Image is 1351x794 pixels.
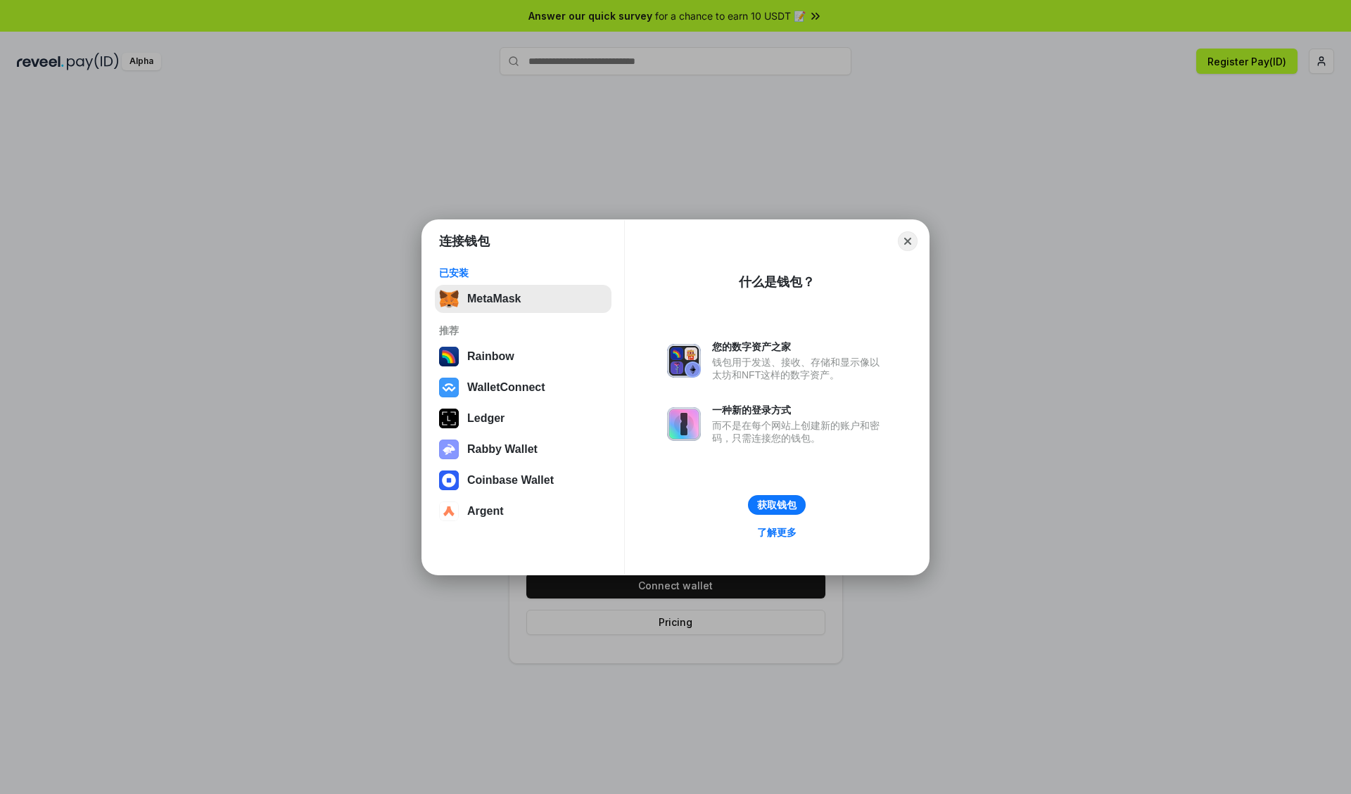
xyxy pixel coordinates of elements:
[439,324,607,337] div: 推荐
[749,523,805,542] a: 了解更多
[439,501,459,521] img: svg+xml,%3Csvg%20width%3D%2228%22%20height%3D%2228%22%20viewBox%3D%220%200%2028%2028%22%20fill%3D...
[467,350,514,363] div: Rainbow
[435,342,611,371] button: Rainbow
[435,285,611,313] button: MetaMask
[435,373,611,402] button: WalletConnect
[439,233,490,250] h1: 连接钱包
[439,440,459,459] img: svg+xml,%3Csvg%20xmlns%3D%22http%3A%2F%2Fwww.w3.org%2F2000%2Fsvg%22%20fill%3D%22none%22%20viewBox...
[467,381,545,394] div: WalletConnect
[435,435,611,463] button: Rabby Wallet
[439,409,459,428] img: svg+xml,%3Csvg%20xmlns%3D%22http%3A%2F%2Fwww.w3.org%2F2000%2Fsvg%22%20width%3D%2228%22%20height%3...
[898,231,918,251] button: Close
[439,470,459,490] img: svg+xml,%3Csvg%20width%3D%2228%22%20height%3D%2228%22%20viewBox%3D%220%200%2028%2028%22%20fill%3D...
[467,293,521,305] div: MetaMask
[435,497,611,525] button: Argent
[712,340,887,353] div: 您的数字资产之家
[712,356,887,381] div: 钱包用于发送、接收、存储和显示像以太坊和NFT这样的数字资产。
[667,407,701,441] img: svg+xml,%3Csvg%20xmlns%3D%22http%3A%2F%2Fwww.w3.org%2F2000%2Fsvg%22%20fill%3D%22none%22%20viewBox...
[757,526,797,539] div: 了解更多
[435,404,611,433] button: Ledger
[439,267,607,279] div: 已安装
[467,412,505,425] div: Ledger
[712,419,887,444] div: 而不是在每个网站上创建新的账户和密码，只需连接您的钱包。
[757,499,797,511] div: 获取钱包
[748,495,806,515] button: 获取钱包
[435,466,611,494] button: Coinbase Wallet
[439,289,459,309] img: svg+xml,%3Csvg%20fill%3D%22none%22%20height%3D%2233%22%20viewBox%3D%220%200%2035%2033%22%20width%...
[439,347,459,366] img: svg+xml,%3Csvg%20width%3D%22120%22%20height%3D%22120%22%20viewBox%3D%220%200%20120%20120%22%20fil...
[467,505,504,518] div: Argent
[467,443,538,456] div: Rabby Wallet
[712,404,887,416] div: 一种新的登录方式
[467,474,554,487] div: Coinbase Wallet
[739,274,815,290] div: 什么是钱包？
[439,378,459,397] img: svg+xml,%3Csvg%20width%3D%2228%22%20height%3D%2228%22%20viewBox%3D%220%200%2028%2028%22%20fill%3D...
[667,344,701,378] img: svg+xml,%3Csvg%20xmlns%3D%22http%3A%2F%2Fwww.w3.org%2F2000%2Fsvg%22%20fill%3D%22none%22%20viewBox...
